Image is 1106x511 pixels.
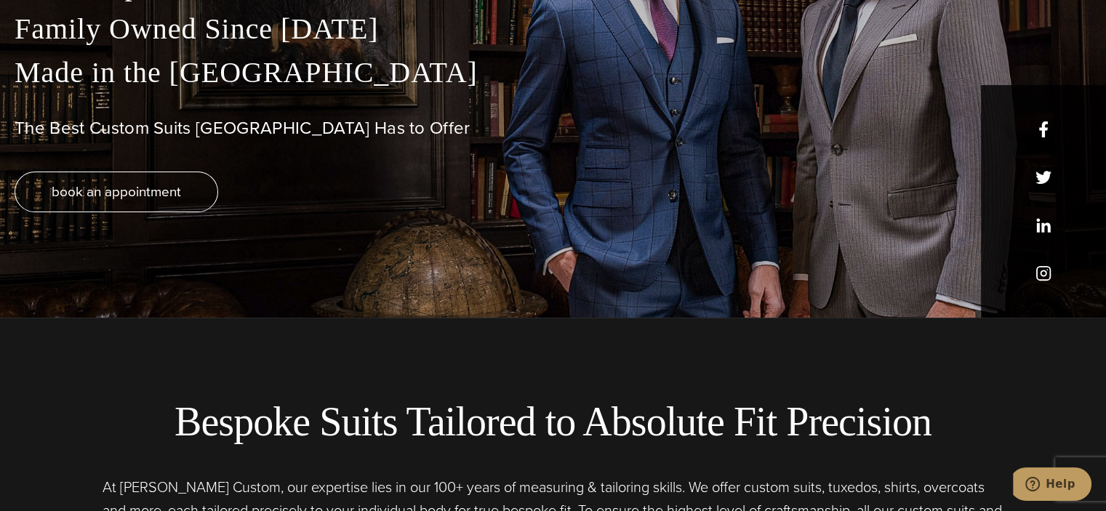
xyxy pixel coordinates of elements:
[52,181,181,202] span: book an appointment
[15,398,1091,446] h2: Bespoke Suits Tailored to Absolute Fit Precision
[1013,467,1091,504] iframe: Opens a widget where you can chat to one of our agents
[15,118,1091,139] h1: The Best Custom Suits [GEOGRAPHIC_DATA] Has to Offer
[15,172,218,212] a: book an appointment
